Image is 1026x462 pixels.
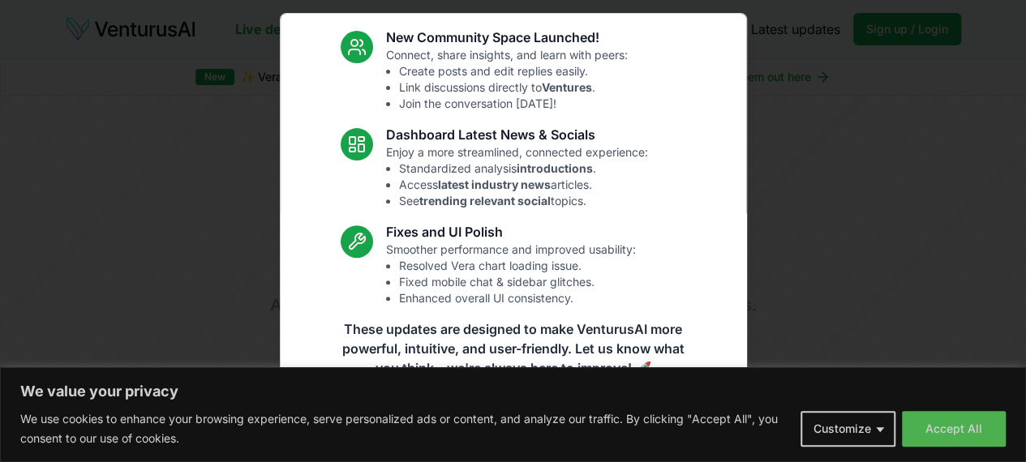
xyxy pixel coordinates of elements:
[399,79,628,96] li: Link discussions directly to .
[399,63,628,79] li: Create posts and edit replies easily.
[386,47,628,112] p: Connect, share insights, and learn with peers:
[399,274,636,290] li: Fixed mobile chat & sidebar glitches.
[438,178,551,191] strong: latest industry news
[399,177,648,193] li: Access articles.
[386,242,636,306] p: Smoother performance and improved usability:
[399,96,628,112] li: Join the conversation [DATE]!
[386,222,636,242] h3: Fixes and UI Polish
[419,194,551,207] strong: trending relevant social
[392,397,635,430] a: Read the full announcement on our blog!
[399,193,648,209] li: See topics.
[386,28,628,47] h3: New Community Space Launched!
[399,160,648,177] li: Standardized analysis .
[399,258,636,274] li: Resolved Vera chart loading issue.
[399,290,636,306] li: Enhanced overall UI consistency.
[542,80,592,94] strong: Ventures
[517,161,593,175] strong: introductions
[386,144,648,209] p: Enjoy a more streamlined, connected experience:
[332,319,695,378] p: These updates are designed to make VenturusAI more powerful, intuitive, and user-friendly. Let us...
[386,125,648,144] h3: Dashboard Latest News & Socials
